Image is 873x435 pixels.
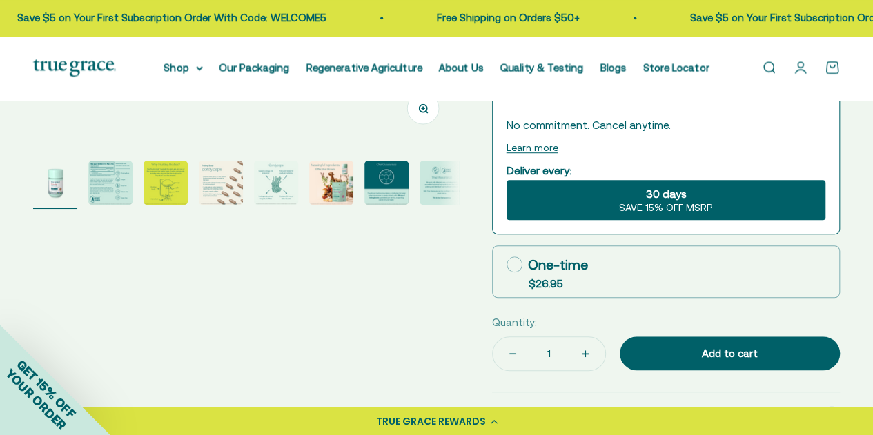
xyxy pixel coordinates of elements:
a: Free Shipping on Orders $50+ [340,12,482,23]
a: Blogs [600,61,627,73]
img: True Grace mushrooms undergo a multi-step hot water extraction process to create extracts with 25... [364,161,409,205]
a: Quality & Testing [500,61,584,73]
img: - Mushrooms are grown on their natural food source and hand-harvested at their peak - 250 mg beta... [199,161,243,205]
span: GET 15% OFF [14,356,78,421]
label: Quantity: [492,314,537,331]
summary: Shop [164,59,203,76]
span: YOUR ORDER [3,366,69,432]
button: Decrease quantity [493,337,533,370]
img: Cordyceps Mushroom Supplement for Energy & Endurance Support* 1 g daily aids an active lifestyle ... [33,161,77,205]
a: About Us [439,61,484,73]
div: TRUE GRACE REWARDS [376,414,486,429]
button: Go to item 4 [199,161,243,209]
img: The "fruiting body" (typically the stem, gills, and cap of the mushroom) has higher levels of act... [144,161,188,205]
button: Go to item 1 [33,161,77,209]
img: Meaningful Ingredients. Effective Doses. [309,161,353,205]
span: Product Description [492,406,587,423]
a: Our Packaging [219,61,290,73]
button: Go to item 3 [144,161,188,209]
button: Go to item 8 [420,161,464,209]
a: Regenerative Agriculture [306,61,422,73]
img: Supports energy and endurance Third party tested for purity and potency Fruiting body extract, no... [254,161,298,205]
img: We work with Alkemist Labs, an independent, accredited botanical testing lab, to test the purity,... [420,161,464,205]
img: True Grave full-spectrum mushroom extracts are crafted with intention. We start with the fruiting... [88,161,133,205]
button: Go to item 2 [88,161,133,209]
button: Go to item 6 [309,161,353,209]
button: Increase quantity [565,337,605,370]
div: Add to cart [647,345,812,362]
a: Store Locator [643,61,709,73]
button: Go to item 5 [254,161,298,209]
button: Go to item 7 [364,161,409,209]
button: Add to cart [620,336,840,371]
